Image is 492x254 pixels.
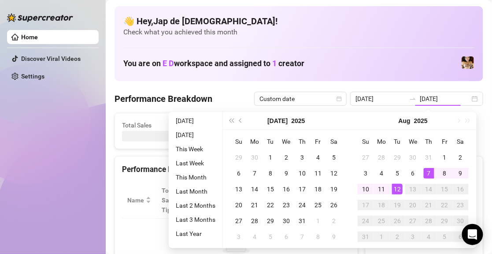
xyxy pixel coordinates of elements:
[122,164,351,176] div: Performance by OnlyFans Creator
[123,27,474,37] span: Check what you achieved this month
[355,94,406,104] input: Start date
[420,94,470,104] input: End date
[7,13,73,22] img: logo-BBDzfeDw.svg
[260,190,283,210] span: Sales / Hour
[123,15,474,27] h4: 👋 Hey, Jap de [DEMOGRAPHIC_DATA] !
[409,95,416,102] span: swap-right
[259,92,341,105] span: Custom date
[409,95,416,102] span: to
[115,93,212,105] h4: Performance Breakdown
[127,195,144,205] span: Name
[123,59,304,68] h1: You are on workspace and assigned to creator
[163,59,174,68] span: E D
[272,59,277,68] span: 1
[300,190,338,210] span: Chat Conversion
[295,182,350,219] th: Chat Conversion
[216,120,288,130] span: Active Chats
[21,73,44,80] a: Settings
[122,120,194,130] span: Total Sales
[162,186,192,215] span: Total Sales & Tips
[462,224,483,245] div: Open Intercom Messenger
[21,34,38,41] a: Home
[209,190,242,210] div: Est. Hours Worked
[462,56,474,69] img: vixie
[310,120,382,130] span: Messages Sent
[156,182,204,219] th: Total Sales & Tips
[122,182,156,219] th: Name
[21,55,81,62] a: Discover Viral Videos
[373,164,476,176] div: Sales by OnlyFans Creator
[337,96,342,101] span: calendar
[255,182,296,219] th: Sales / Hour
